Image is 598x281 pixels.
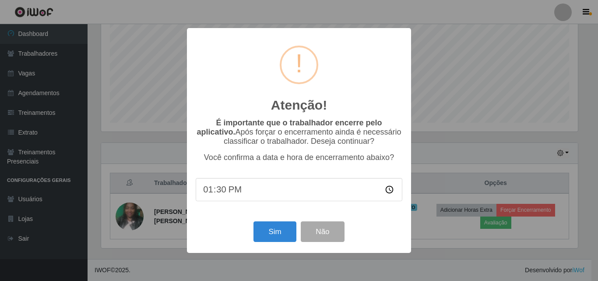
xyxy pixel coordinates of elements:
b: É importante que o trabalhador encerre pelo aplicativo. [197,118,382,136]
h2: Atenção! [271,97,327,113]
p: Após forçar o encerramento ainda é necessário classificar o trabalhador. Deseja continuar? [196,118,402,146]
p: Você confirma a data e hora de encerramento abaixo? [196,153,402,162]
button: Sim [253,221,296,242]
button: Não [301,221,344,242]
